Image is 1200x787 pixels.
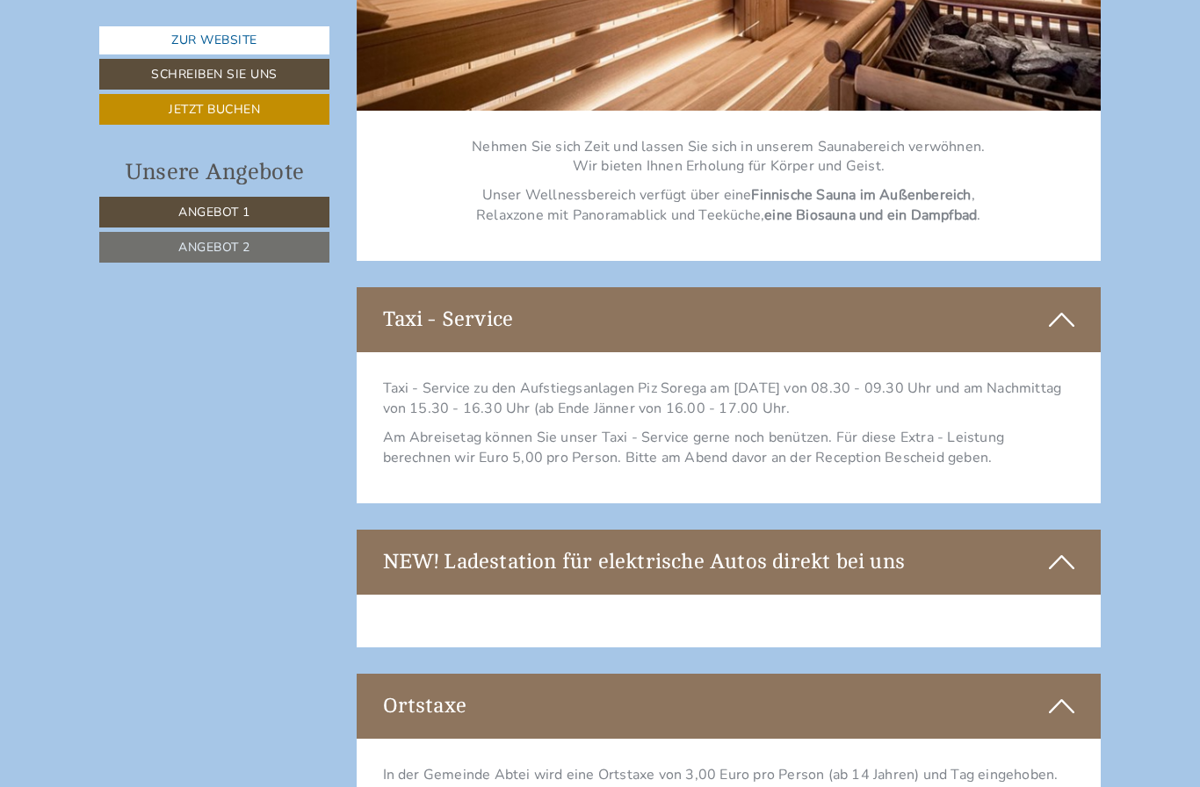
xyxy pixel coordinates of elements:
[357,287,1102,352] div: Taxi - Service
[357,674,1102,739] div: Ortstaxe
[383,185,1075,226] p: Unser Wellnessbereich verfügt über eine , Relaxzone mit Panoramablick und Teeküche, .
[587,463,692,494] button: Senden
[764,206,977,225] strong: eine Biosauna und ein Dampfbad
[13,47,300,101] div: Guten Tag, wie können wir Ihnen helfen?
[99,26,329,54] a: Zur Website
[357,530,1102,595] div: NEW! Ladestation für elektrische Autos direkt bei uns
[383,137,1075,177] p: Nehmen Sie sich Zeit und lassen Sie sich in unserem Saunabereich verwöhnen. Wir bieten Ihnen Erho...
[99,59,329,90] a: Schreiben Sie uns
[99,94,329,125] a: Jetzt buchen
[312,13,380,43] div: [DATE]
[178,204,250,220] span: Angebot 1
[26,85,292,97] small: 12:23
[751,185,971,205] strong: Finnische Sauna im Außenbereich
[178,239,250,256] span: Angebot 2
[383,428,1075,468] p: Am Abreisetag können Sie unser Taxi - Service gerne noch benützen. Für diese Extra - Leistung ber...
[26,51,292,65] div: Hotel Ciasa Rü Blanch - Authentic view
[383,379,1075,419] p: Taxi - Service zu den Aufstiegsanlagen Piz Sorega am [DATE] von 08.30 - 09.30 Uhr und am Nachmitt...
[99,155,329,188] div: Unsere Angebote
[383,765,1075,785] p: In der Gemeinde Abtei wird eine Ortstaxe von 3,00 Euro pro Person (ab 14 Jahren) und Tag eingehoben.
